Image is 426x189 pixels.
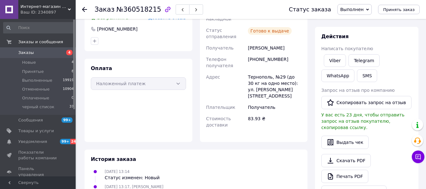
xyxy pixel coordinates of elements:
span: Плательщик [206,105,236,110]
button: Принять заказ [378,5,420,14]
span: 99+ [61,117,73,123]
span: Панель управления [18,166,58,177]
span: Телефон получателя [206,57,233,68]
button: Выдать чек [321,136,369,149]
div: Готово к выдаче [248,27,291,35]
button: Скопировать запрос на отзыв [321,96,411,109]
span: Уведомления [18,139,47,145]
div: [PHONE_NUMBER] [247,54,302,71]
span: Принятые [22,69,44,74]
a: WhatsApp [321,69,354,82]
span: Товары и услуги [18,128,54,134]
span: 8 [72,69,74,74]
span: Написать покупателю [321,46,373,51]
span: №360518215 [116,6,161,13]
a: Скачать PDF [321,154,371,167]
span: Заказы [18,50,34,56]
span: Интернет-магазин "Марго-мода" [20,4,68,9]
span: Стоимость доставки [206,116,231,127]
span: Принять заказ [383,7,415,12]
span: 99+ [60,139,70,144]
div: Статус заказа [289,6,331,13]
span: Новые [22,60,36,65]
span: Без рейтинга [97,15,128,20]
span: Сообщения [18,117,43,123]
span: Получатель [206,45,234,50]
span: 37 [69,104,74,110]
button: Чат с покупателем [412,151,424,163]
span: Номер накладной [206,10,231,21]
span: Оплаченные [22,95,49,101]
div: Ваш ID: 2340897 [20,9,76,15]
span: Выполнен [340,7,364,12]
span: Заказы и сообщения [18,39,63,45]
a: Печать PDF [321,170,368,183]
span: [DATE] 13:17, [PERSON_NAME] [105,185,163,189]
span: Показатели работы компании [18,150,58,161]
span: 0 [72,95,74,101]
span: 24 [70,139,78,144]
span: Заказ [95,6,114,13]
div: Получатель [247,102,302,113]
span: 4 [66,50,73,55]
div: [PHONE_NUMBER] [96,26,138,32]
span: Действия [321,33,349,39]
span: 10904 [63,86,74,92]
a: Viber [324,54,346,67]
span: Отмененные [22,86,50,92]
span: История заказа [91,156,136,162]
span: 19919 [63,78,74,83]
a: Telegram [348,54,379,67]
div: Статус изменен: Новый [105,174,160,181]
span: Выполненные [22,78,52,83]
div: Вернуться назад [82,6,87,13]
button: SMS [357,69,377,82]
span: Запрос на отзыв про компанию [321,88,395,93]
span: Адрес [206,74,220,80]
span: Оплата [91,65,112,71]
span: Добавить отзыв [149,15,186,20]
div: [PERSON_NAME] [247,42,302,54]
span: Статус отправления [206,28,236,39]
span: 4 [72,60,74,65]
div: 83.93 ₴ [247,113,302,131]
span: [DATE] 13:14 [105,169,130,174]
input: Поиск [3,22,74,33]
span: черный список [22,104,54,110]
div: Тернополь, №29 (до 30 кг на одно место): ул. [PERSON_NAME][STREET_ADDRESS] [247,71,302,102]
span: У вас есть 23 дня, чтобы отправить запрос на отзыв покупателю, скопировав ссылку. [321,112,405,130]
